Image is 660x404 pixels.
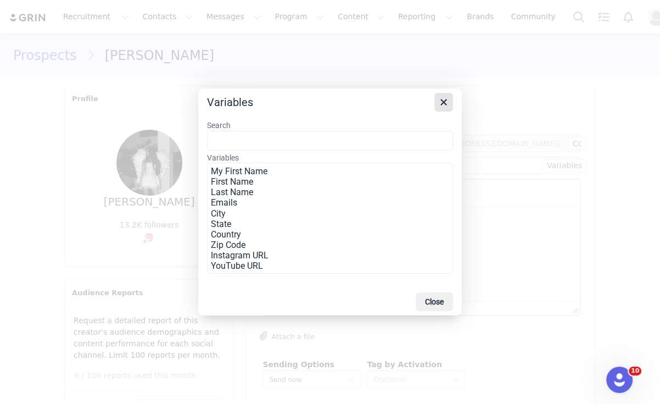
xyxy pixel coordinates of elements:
option: Zip Code [211,240,450,250]
iframe: Intercom live chat [606,367,633,393]
option: Twitter URL [211,272,450,282]
span: 10 [629,367,641,375]
option: Instagram URL [211,250,450,261]
option: YouTube URL [211,261,450,271]
label: Variables [207,153,453,163]
button: Close [416,292,453,311]
body: Rich Text Area. Press ALT-0 for help. [9,9,310,21]
option: State [211,219,450,229]
label: Search [207,120,453,130]
option: Country [211,229,450,240]
option: Emails [211,197,450,208]
div: Variables [207,95,253,109]
option: First Name [211,176,450,187]
option: My First Name [211,166,450,176]
option: City [211,208,450,219]
option: Last Name [211,187,450,197]
button: Close [434,93,453,112]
